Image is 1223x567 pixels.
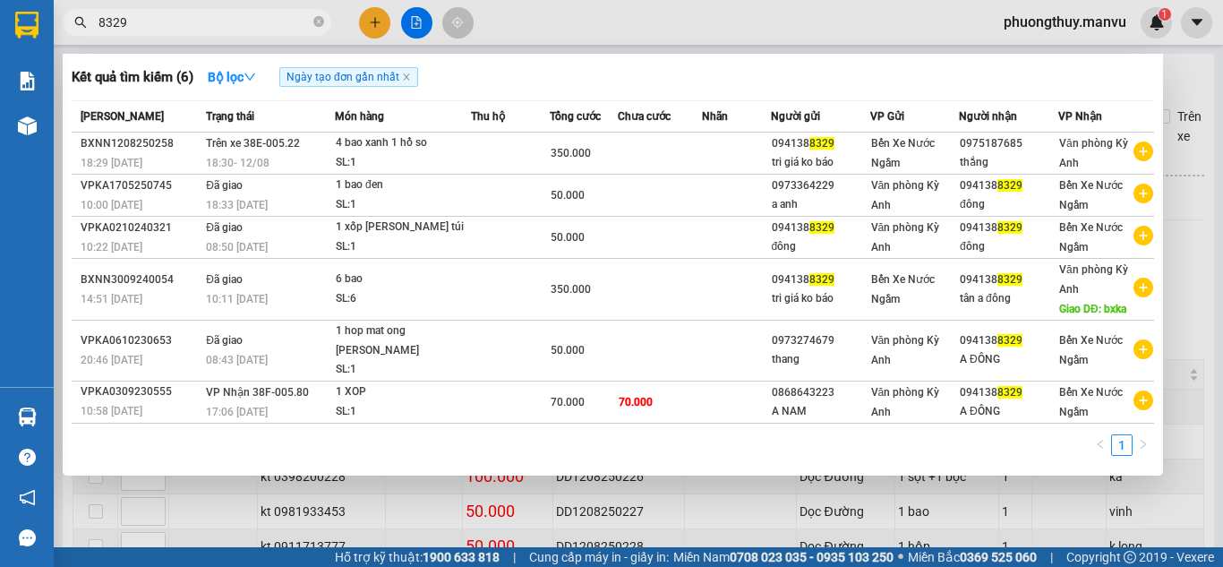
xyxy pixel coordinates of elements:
[1133,434,1154,456] li: Next Page
[206,293,268,305] span: 10:11 [DATE]
[206,157,269,169] span: 18:30 - 12/08
[206,386,309,399] span: VP Nhận 38F-005.80
[81,134,201,153] div: BXNN1208250258
[19,449,36,466] span: question-circle
[871,273,935,305] span: Bến Xe Nước Ngầm
[206,199,268,211] span: 18:33 [DATE]
[772,176,869,195] div: 0973364229
[336,195,470,215] div: SL: 1
[206,354,268,366] span: 08:43 [DATE]
[1059,334,1123,366] span: Bến Xe Nước Ngầm
[702,110,728,123] span: Nhãn
[1133,391,1153,410] span: plus-circle
[336,360,470,380] div: SL: 1
[206,179,243,192] span: Đã giao
[1059,179,1123,211] span: Bến Xe Nước Ngầm
[18,72,37,90] img: solution-icon
[1133,434,1154,456] button: right
[772,331,869,350] div: 0973274679
[18,116,37,135] img: warehouse-icon
[960,219,1057,237] div: 094138
[871,386,940,418] span: Văn phòng Kỳ Anh
[871,221,940,253] span: Văn phòng Kỳ Anh
[960,195,1057,214] div: đông
[1138,439,1149,450] span: right
[959,110,1017,123] span: Người nhận
[1095,439,1106,450] span: left
[772,195,869,214] div: a anh
[1090,434,1111,456] li: Previous Page
[551,283,591,296] span: 350.000
[81,331,201,350] div: VPKA0610230653
[1090,434,1111,456] button: left
[1059,386,1123,418] span: Bến Xe Nước Ngầm
[551,231,585,244] span: 50.000
[550,110,601,123] span: Tổng cước
[19,489,36,506] span: notification
[208,70,256,84] strong: Bộ lọc
[1059,303,1126,315] span: Giao DĐ: bxka
[960,134,1057,153] div: 0975187685
[1059,263,1128,296] span: Văn phòng Kỳ Anh
[81,176,201,195] div: VPKA1705250745
[871,334,940,366] span: Văn phòng Kỳ Anh
[772,289,869,308] div: tri giá ko báo
[336,382,470,402] div: 1 XOP
[1133,339,1153,359] span: plus-circle
[960,271,1057,289] div: 094138
[772,134,869,153] div: 094138
[336,270,470,289] div: 6 bao
[618,110,671,123] span: Chưa cước
[206,334,243,347] span: Đã giao
[81,382,201,401] div: VPKA0309230555
[81,241,142,253] span: 10:22 [DATE]
[206,137,300,150] span: Trên xe 38E-005.22
[402,73,411,82] span: close
[551,396,585,408] span: 70.000
[72,68,193,87] h3: Kết quả tìm kiếm ( 6 )
[1111,434,1133,456] li: 1
[809,137,834,150] span: 8329
[1059,137,1128,169] span: Văn phòng Kỳ Anh
[1112,435,1132,455] a: 1
[997,273,1022,286] span: 8329
[18,408,37,426] img: warehouse-icon
[206,110,254,123] span: Trạng thái
[81,354,142,366] span: 20:46 [DATE]
[206,273,243,286] span: Đã giao
[193,63,270,91] button: Bộ lọcdown
[81,199,142,211] span: 10:00 [DATE]
[551,189,585,202] span: 50.000
[313,14,324,31] span: close-circle
[809,273,834,286] span: 8329
[335,110,384,123] span: Món hàng
[551,344,585,357] span: 50.000
[74,16,87,29] span: search
[1058,110,1102,123] span: VP Nhận
[997,334,1022,347] span: 8329
[960,331,1057,350] div: 094138
[336,237,470,257] div: SL: 1
[1133,226,1153,245] span: plus-circle
[772,237,869,256] div: đông
[206,406,268,418] span: 17:06 [DATE]
[206,241,268,253] span: 08:50 [DATE]
[1133,142,1153,161] span: plus-circle
[336,153,470,173] div: SL: 1
[81,110,164,123] span: [PERSON_NAME]
[772,271,869,289] div: 094138
[313,16,324,27] span: close-circle
[244,71,256,83] span: down
[772,350,869,369] div: thang
[772,219,869,237] div: 094138
[809,221,834,234] span: 8329
[15,12,38,39] img: logo-vxr
[772,153,869,172] div: tri giá ko báo
[772,402,869,421] div: A NAM
[870,110,904,123] span: VP Gửi
[997,179,1022,192] span: 8329
[81,405,142,417] span: 10:58 [DATE]
[336,133,470,153] div: 4 bao xanh 1 hồ so
[771,110,820,123] span: Người gửi
[871,137,935,169] span: Bến Xe Nước Ngầm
